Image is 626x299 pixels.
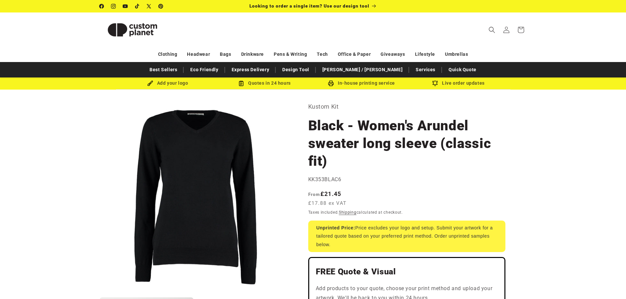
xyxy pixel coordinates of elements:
a: Services [412,64,439,75]
div: Quotes in 24 hours [216,79,313,87]
a: Office & Paper [338,49,371,60]
a: [PERSON_NAME] / [PERSON_NAME] [319,64,406,75]
div: Price excludes your logo and setup. Submit your artwork for a tailored quote based on your prefer... [308,221,505,252]
a: Shipping [339,210,357,215]
a: Lifestyle [415,49,435,60]
span: Looking to order a single item? Use our design tool [249,3,369,9]
iframe: Chat Widget [516,228,626,299]
img: In-house printing [328,80,334,86]
a: Express Delivery [228,64,273,75]
a: Custom Planet [97,12,168,47]
a: Design Tool [279,64,313,75]
div: Live order updates [410,79,507,87]
a: Giveaways [381,49,405,60]
a: Bags [220,49,231,60]
div: Taxes included. calculated at checkout. [308,209,505,216]
span: KK353BLAC6 [308,176,341,182]
a: Umbrellas [445,49,468,60]
a: Best Sellers [146,64,180,75]
a: Tech [317,49,328,60]
a: Drinkware [241,49,264,60]
img: Order Updates Icon [238,80,244,86]
strong: £21.45 [308,190,341,197]
span: From [308,192,320,197]
strong: Unprinted Price: [316,225,356,230]
a: Eco Friendly [187,64,221,75]
img: Brush Icon [147,80,153,86]
a: Headwear [187,49,210,60]
span: £17.88 ex VAT [308,200,347,207]
div: Add your logo [119,79,216,87]
a: Quick Quote [445,64,480,75]
img: Order updates [432,80,438,86]
summary: Search [485,23,499,37]
p: Kustom Kit [308,101,505,112]
a: Clothing [158,49,177,60]
h2: FREE Quote & Visual [316,267,498,277]
h1: Black - Women's Arundel sweater long sleeve (classic fit) [308,117,505,170]
div: In-house printing service [313,79,410,87]
a: Pens & Writing [274,49,307,60]
img: Custom Planet [100,15,165,45]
